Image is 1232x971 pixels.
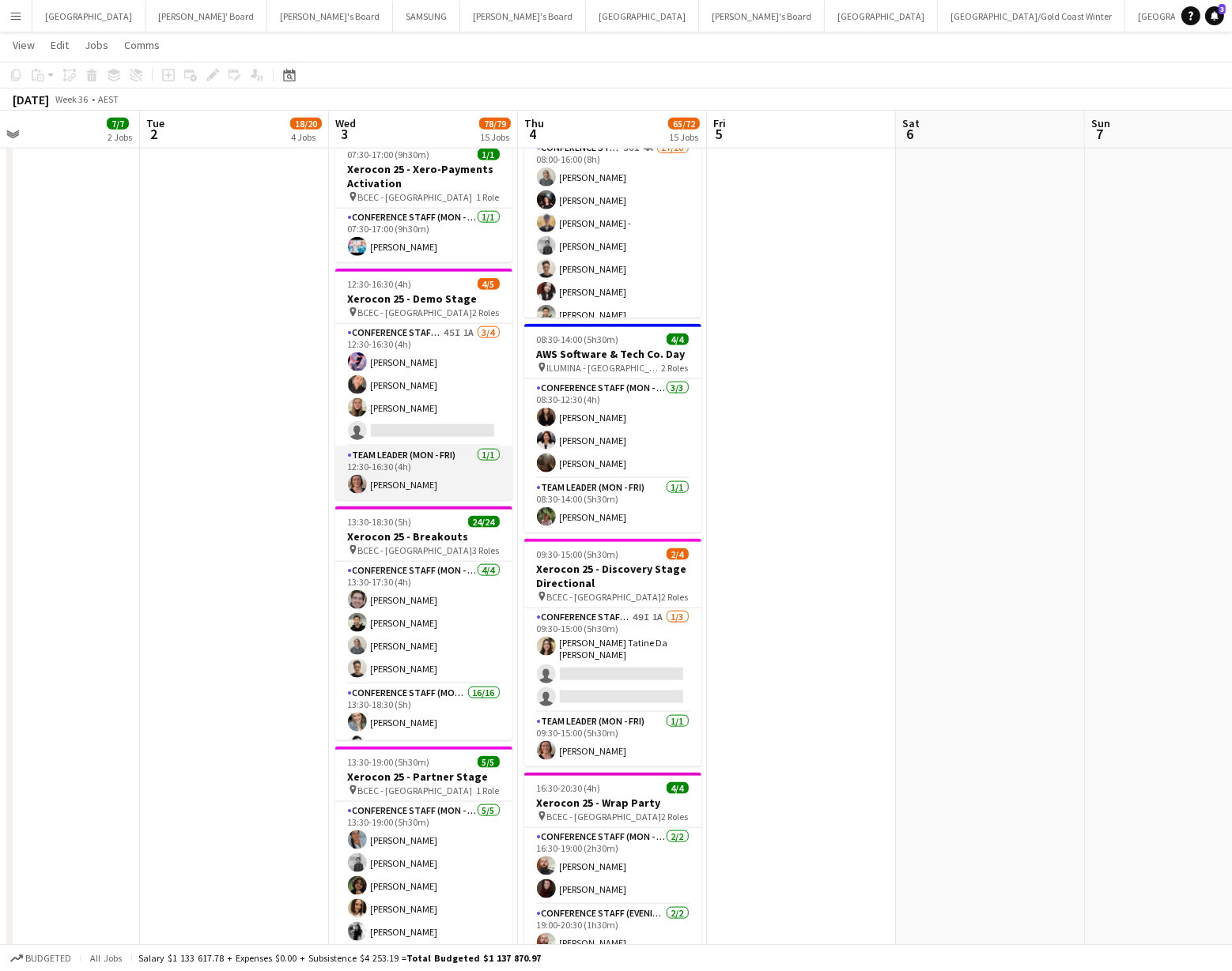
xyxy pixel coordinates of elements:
h3: AWS Software & Tech Co. Day [524,347,701,361]
div: 15 Jobs [480,131,510,143]
app-card-role: Conference Staff (Mon - Fri)45I1A3/412:30-16:30 (4h)[PERSON_NAME][PERSON_NAME][PERSON_NAME] [335,324,512,446]
span: Fri [713,116,726,130]
button: [GEOGRAPHIC_DATA]/Gold Coast Winter [938,1,1125,32]
span: 08:30-14:00 (5h30m) [537,333,619,345]
span: 2 Roles [662,811,689,822]
span: Sat [902,116,920,130]
h3: Xerocon 25 - Demo Stage [335,292,512,306]
span: 4/4 [667,782,689,794]
span: All jobs [87,952,125,964]
h3: Xerocon 25 - Partner Stage [335,770,512,784]
div: Salary $1 133 617.78 + Expenses $0.00 + Subsistence $4 253.19 = [138,952,541,964]
a: 3 [1205,6,1224,25]
button: [PERSON_NAME]'s Board [267,1,393,32]
span: 18/20 [290,118,322,130]
div: 15 Jobs [669,131,699,143]
span: 78/79 [479,118,511,130]
span: 09:30-15:00 (5h30m) [537,548,619,560]
span: Edit [51,38,69,52]
app-job-card: 13:30-18:30 (5h)24/24Xerocon 25 - Breakouts BCEC - [GEOGRAPHIC_DATA]3 RolesConference Staff (Mon ... [335,506,512,740]
span: 16:30-20:30 (4h) [537,782,601,794]
span: 6 [900,125,920,143]
app-card-role: Team Leader (Mon - Fri)1/112:30-16:30 (4h)[PERSON_NAME] [335,446,512,500]
span: 1 Role [477,191,500,203]
app-card-role: Conference Staff (Mon - Fri)3/308:30-12:30 (4h)[PERSON_NAME][PERSON_NAME][PERSON_NAME] [524,379,701,479]
span: 2/4 [667,548,689,560]
a: Jobs [78,35,115,55]
app-card-role: Conference Staff (Mon - Fri)1/107:30-17:00 (9h30m)[PERSON_NAME] [335,209,512,262]
span: 4 [522,125,544,143]
span: Comms [124,38,160,52]
app-card-role: Conference Staff (Mon - Fri)49I1A1/309:30-15:00 (5h30m)[PERSON_NAME] Tatine Da [PERSON_NAME] [PER... [524,608,701,713]
span: 4/4 [667,333,689,345]
span: 13:30-18:30 (5h) [348,516,412,528]
app-job-card: 12:30-16:30 (4h)4/5Xerocon 25 - Demo Stage BCEC - [GEOGRAPHIC_DATA]2 RolesConference Staff (Mon -... [335,269,512,500]
span: BCEC - [GEOGRAPHIC_DATA] [358,544,473,556]
span: 3 [1219,4,1226,14]
h3: Xerocon 25 - Discovery Stage Directional [524,562,701,590]
span: ILUMINA - [GEOGRAPHIC_DATA] [547,362,662,374]
span: BCEC - [GEOGRAPHIC_DATA] [547,811,662,822]
span: 3 [333,125,356,143]
app-job-card: 07:30-17:00 (9h30m)1/1Xerocon 25 - Xero-Payments Activation BCEC - [GEOGRAPHIC_DATA]1 RoleConfere... [335,139,512,262]
h3: Xerocon 25 - Xero-Payments Activation [335,162,512,190]
app-card-role: Conference Staff (Mon - Fri)5/513:30-19:00 (5h30m)[PERSON_NAME][PERSON_NAME][PERSON_NAME][PERSON_... [335,802,512,947]
app-card-role: Team Leader (Mon - Fri)1/108:30-14:00 (5h30m)[PERSON_NAME] [524,479,701,533]
span: Week 36 [52,93,92,105]
button: [GEOGRAPHIC_DATA] [32,1,145,32]
span: 12:30-16:30 (4h) [348,278,412,290]
span: 5/5 [478,756,500,768]
a: View [6,35,41,55]
a: Edit [44,35,75,55]
app-card-role: Team Leader (Mon - Fri)1/109:30-15:00 (5h30m)[PERSON_NAME] [524,713,701,766]
span: BCEC - [GEOGRAPHIC_DATA] [547,591,662,603]
span: Jobs [85,38,108,52]
span: 2 Roles [662,591,689,603]
span: Tue [146,116,164,130]
span: 5 [711,125,726,143]
div: 2 Jobs [108,131,132,143]
span: Budgeted [25,953,71,964]
span: Thu [524,116,544,130]
span: 2 Roles [662,362,689,374]
a: Comms [118,35,166,55]
div: [DATE] [13,92,49,107]
div: AEST [98,93,119,105]
app-card-role: Conference Staff (Mon - Fri)2/216:30-19:00 (2h30m)[PERSON_NAME][PERSON_NAME] [524,828,701,905]
button: [GEOGRAPHIC_DATA] [586,1,699,32]
span: BCEC - [GEOGRAPHIC_DATA] [358,191,473,203]
button: [PERSON_NAME]' Board [145,1,267,32]
h3: Xerocon 25 - Wrap Party [524,796,701,810]
div: 08:30-14:00 (5h30m)4/4AWS Software & Tech Co. Day ILUMINA - [GEOGRAPHIC_DATA]2 RolesConference St... [524,324,701,533]
span: 24/24 [468,516,500,528]
app-job-card: 09:30-15:00 (5h30m)2/4Xerocon 25 - Discovery Stage Directional BCEC - [GEOGRAPHIC_DATA]2 RolesCon... [524,539,701,766]
app-job-card: 13:30-19:00 (5h30m)5/5Xerocon 25 - Partner Stage BCEC - [GEOGRAPHIC_DATA]1 RoleConference Staff (... [335,747,512,947]
span: 7/7 [107,118,129,130]
span: View [13,38,35,52]
span: BCEC - [GEOGRAPHIC_DATA] [358,785,473,796]
span: BCEC - [GEOGRAPHIC_DATA] [358,307,473,318]
span: 2 [144,125,164,143]
span: 65/72 [668,118,700,130]
span: 4/5 [478,278,500,290]
button: Budgeted [8,950,74,967]
span: 13:30-19:00 (5h30m) [348,756,430,768]
app-job-card: 08:00-16:00 (8h)21/24Xerocon 25 - Breakouts BCEC - [GEOGRAPHIC_DATA]2 RolesConference Staff (Mon ... [524,84,701,318]
button: [GEOGRAPHIC_DATA] [825,1,938,32]
div: 4 Jobs [291,131,321,143]
button: [PERSON_NAME]'s Board [460,1,586,32]
button: SAMSUNG [393,1,460,32]
span: 1/1 [478,149,500,160]
span: Sun [1091,116,1110,130]
span: 07:30-17:00 (9h30m) [348,149,430,160]
span: 2 Roles [473,307,500,318]
span: 1 Role [477,785,500,796]
span: Total Budgeted $1 137 870.97 [406,952,541,964]
span: Wed [335,116,356,130]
